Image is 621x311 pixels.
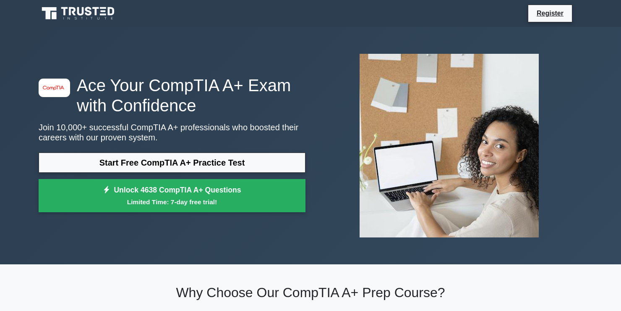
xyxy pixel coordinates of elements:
a: Unlock 4638 CompTIA A+ QuestionsLimited Time: 7-day free trial! [39,179,305,213]
a: Start Free CompTIA A+ Practice Test [39,153,305,173]
p: Join 10,000+ successful CompTIA A+ professionals who boosted their careers with our proven system. [39,122,305,142]
h1: Ace Your CompTIA A+ Exam with Confidence [39,75,305,116]
a: Register [532,8,569,18]
small: Limited Time: 7-day free trial! [49,197,295,207]
h2: Why Choose Our CompTIA A+ Prep Course? [39,285,582,300]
